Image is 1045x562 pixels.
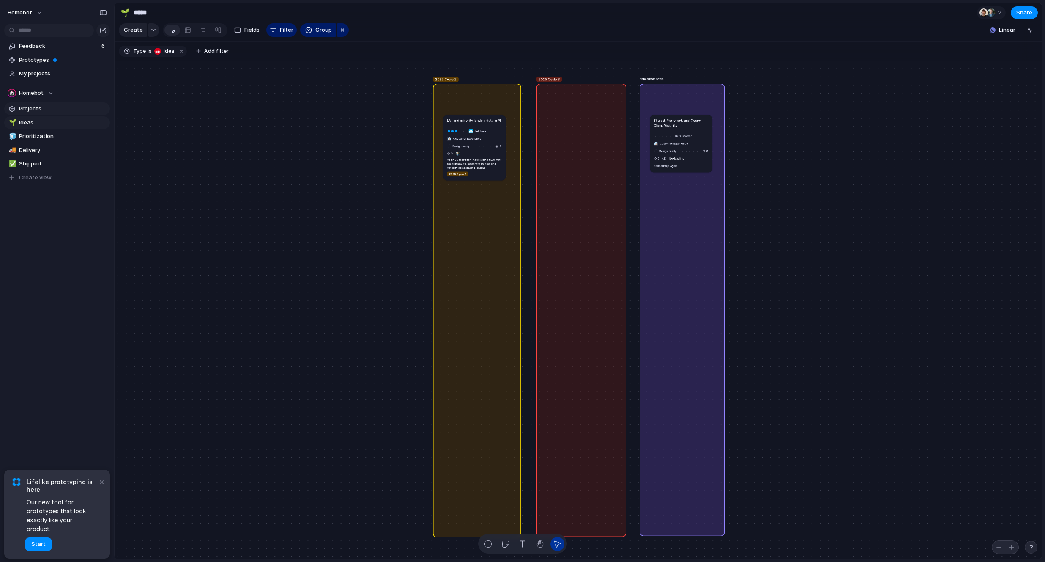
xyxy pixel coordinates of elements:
span: Our new tool for prototypes that look exactly like your product. [27,498,97,533]
span: My projects [19,69,107,78]
a: Prototypes [4,54,110,66]
span: 2025 Cycle 2 [449,172,466,176]
button: Fields [231,23,263,37]
a: Feedback6 [4,40,110,52]
span: 6 [101,42,107,50]
span: 2025 Cycle 2 [435,77,456,82]
button: 0 [446,150,454,157]
a: ✅Shipped [4,157,110,170]
button: 👔Customer Experience [446,135,482,142]
button: 🧊 [8,132,16,140]
button: 🌱 [118,6,132,19]
span: 0 [451,152,453,156]
span: Share [1016,8,1032,17]
button: Bell Bank [468,128,487,135]
span: Customer Experience [660,141,688,146]
button: Homebot [4,87,110,99]
div: 🌱 [120,7,130,18]
button: 🚚 [8,146,16,154]
button: Dismiss [96,477,107,487]
span: Feedback [19,42,99,50]
a: 🚚Delivery [4,144,110,157]
span: is [148,47,152,55]
span: Type [133,47,146,55]
h1: Shared, Preferred, and Cospo Client Visibility [654,118,709,127]
button: 0 [701,148,709,154]
a: 🌱Ideas [4,116,110,129]
span: 0 [706,149,708,153]
a: My projects [4,67,110,80]
span: Design ready [452,144,471,148]
span: No Roadmap Cycle [654,164,677,168]
span: Start [31,540,46,548]
div: 👔 [654,141,658,146]
span: Lifelike prototyping is here [27,478,97,493]
button: Design ready [446,143,472,149]
button: Add filter [191,45,234,57]
button: Group [300,23,336,37]
button: Idea [153,47,176,56]
button: 👔Customer Experience [653,140,689,147]
span: Linear [999,26,1015,34]
span: 0 [658,156,659,160]
button: Design ready [653,148,679,154]
button: ✅ [8,160,16,168]
button: Filter [266,23,297,37]
button: Create [119,23,147,37]
span: 2025 Cycle 3 [539,77,560,82]
span: Ideas [19,118,107,127]
span: Design ready [659,149,678,153]
span: 0 [500,144,501,148]
span: 2 [998,8,1004,17]
span: Add filter [204,47,229,55]
div: ✅ [9,159,15,169]
button: 🌱 [8,118,16,127]
span: Prototypes [19,56,107,64]
button: is [146,47,153,56]
span: Bell Bank [475,129,486,133]
button: Share [1011,6,1038,19]
span: Filter [280,26,293,34]
a: Projects [4,102,110,115]
button: Homebot [4,6,47,19]
span: No Customer [675,134,692,138]
div: 🧊 [9,132,15,141]
div: 🌱 [9,118,15,127]
span: Create [124,26,143,34]
span: Delivery [19,146,107,154]
span: Homebot [8,8,32,17]
span: Idea [161,47,174,55]
span: Fields [244,26,260,34]
span: Customer Experience [453,137,481,141]
span: As an LO recruiter, I need a list of LOs who excel in low-to-moderate income and minority demogra... [447,157,502,170]
button: 2025 Cycle 2 [446,171,469,177]
div: 👔 [447,136,451,140]
button: NoCustomer [674,133,693,140]
span: No Roadmap Cycle [640,77,663,81]
div: 🚚 [9,145,15,155]
span: Create view [19,174,52,182]
button: Start [25,537,52,551]
a: 🧊Prioritization [4,130,110,143]
h1: LMI and minority lending data in PI [447,118,501,123]
button: Linear [986,24,1019,36]
button: NoRoadmap Cycle [653,163,678,169]
span: Shipped [19,160,107,168]
button: 0 [653,155,661,162]
span: Projects [19,105,107,113]
span: Homebot [19,89,44,97]
button: 0 [495,143,503,149]
span: Group [315,26,332,34]
span: Prioritization [19,132,107,140]
span: No Headline [669,156,684,160]
button: Create view [4,171,110,184]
